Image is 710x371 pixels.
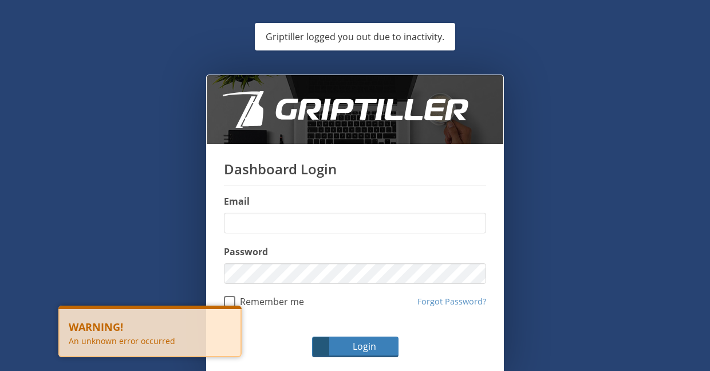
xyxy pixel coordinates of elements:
span: Remember me [235,296,304,307]
div: An unknown error occurred [69,335,190,347]
label: Password [224,245,486,259]
b: Warning! [69,319,190,335]
span: Login [331,339,397,353]
button: Login [312,337,399,357]
label: Email [224,194,486,208]
div: Griptiller logged you out due to inactivity. [257,25,453,48]
h1: Dashboard Login [224,161,486,186]
a: Forgot Password? [417,295,486,308]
